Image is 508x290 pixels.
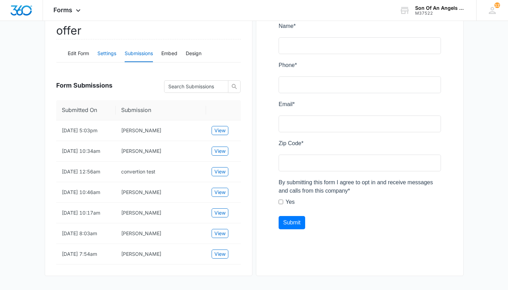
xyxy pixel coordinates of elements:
span: Forms [53,6,72,14]
th: Submitted On [56,100,116,120]
div: account id [415,11,466,16]
span: View [214,230,226,237]
span: 12 [494,2,500,8]
button: View [212,167,228,176]
span: search [228,84,240,89]
td: [DATE] 5:03pm [56,120,116,141]
button: search [228,80,241,93]
button: View [212,126,228,135]
span: View [214,147,226,155]
button: Embed [161,45,177,62]
span: Submitted On [62,106,105,114]
label: Yes [7,176,16,184]
td: [DATE] 12:56am [56,162,116,182]
td: Dante Mayhugh [116,223,206,244]
input: Search Submissions [168,83,219,90]
button: View [212,250,228,259]
td: Lila Kelaita [116,120,206,141]
button: View [212,147,228,156]
div: account name [415,5,466,11]
button: Settings [97,45,116,62]
button: Edit Form [68,45,89,62]
td: [DATE] 10:46am [56,182,116,203]
span: View [214,188,226,196]
button: View [212,188,228,197]
button: View [212,208,228,217]
td: convertion test [116,162,206,182]
button: Submissions [125,45,153,62]
span: View [214,127,226,134]
span: View [214,168,226,176]
div: notifications count [494,2,500,8]
span: View [214,209,226,217]
td: Dante Mayhugh [116,182,206,203]
th: Submission [116,100,206,120]
button: View [212,229,228,238]
td: Kim Blake [116,141,206,162]
button: Design [186,45,201,62]
td: [DATE] 10:17am [56,203,116,223]
td: Dante Mayhugh [116,244,206,265]
td: [DATE] 7:54am [56,244,116,265]
span: Submit [5,198,22,203]
td: Dante Mayhugh [116,203,206,223]
td: [DATE] 8:03am [56,223,116,244]
span: Form Submissions [56,81,112,90]
span: View [214,250,226,258]
td: [DATE] 10:34am [56,141,116,162]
